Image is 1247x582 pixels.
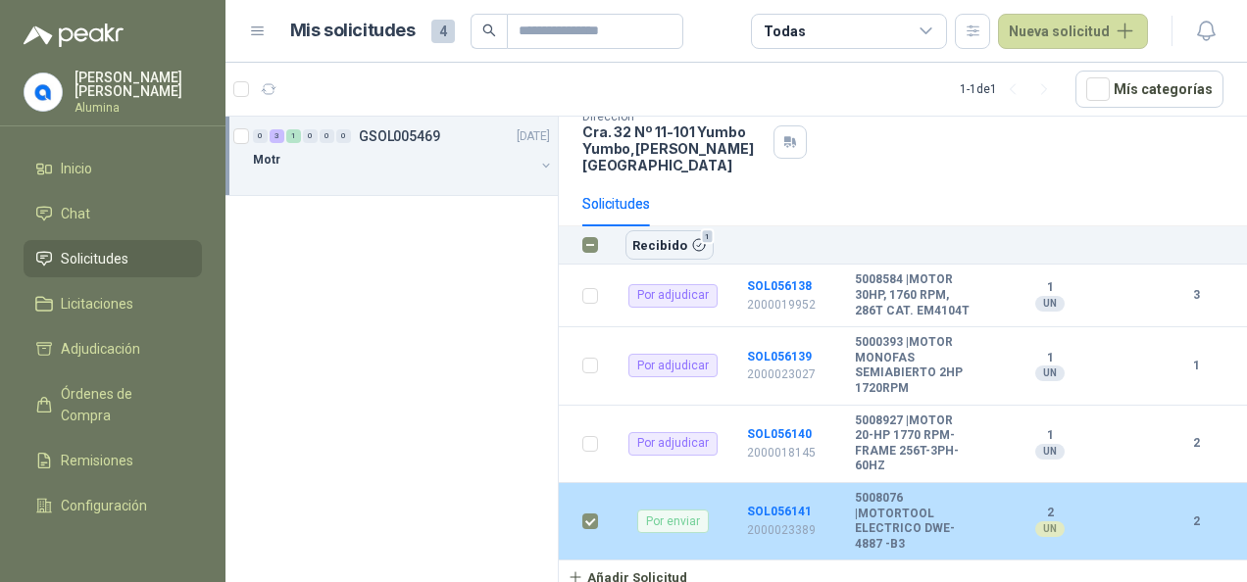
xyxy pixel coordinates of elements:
[517,127,550,146] p: [DATE]
[1035,296,1065,312] div: UN
[24,532,202,569] a: Manuales y ayuda
[61,203,90,224] span: Chat
[582,193,650,215] div: Solicitudes
[253,129,268,143] div: 0
[582,110,766,123] p: Dirección
[1169,434,1223,453] b: 2
[747,296,843,315] p: 2000019952
[982,351,1118,366] b: 1
[431,20,455,43] span: 4
[61,158,92,179] span: Inicio
[482,24,496,37] span: search
[24,375,202,434] a: Órdenes de Compra
[855,335,971,396] b: 5000393 | MOTOR MONOFAS SEMIABIERTO 2HP 1720RPM
[747,505,812,518] a: SOL056141
[24,24,124,47] img: Logo peakr
[855,272,971,318] b: 5008584 | MOTOR 30HP, 1760 RPM, 286T CAT. EM4104T
[253,124,554,187] a: 0 3 1 0 0 0 GSOL005469[DATE] Motr
[628,354,718,377] div: Por adjudicar
[701,229,715,245] span: 1
[855,491,971,552] b: 5008076 | MOTORTOOL ELECTRICO DWE-4887 -B3
[982,280,1118,296] b: 1
[1035,365,1065,381] div: UN
[1169,286,1223,305] b: 3
[24,487,202,524] a: Configuración
[747,521,843,540] p: 2000023389
[61,248,128,269] span: Solicitudes
[24,330,202,367] a: Adjudicación
[628,284,718,308] div: Por adjudicar
[336,129,351,143] div: 0
[855,413,971,474] b: 5008927 | MOTOR 20-HP 1770 RPM-FRAME 256T-3PH-60HZ
[320,129,334,143] div: 0
[628,432,718,456] div: Por adjudicar
[75,102,202,114] p: Alumina
[25,73,62,111] img: Company Logo
[286,129,301,143] div: 1
[61,450,133,471] span: Remisiones
[960,73,1060,105] div: 1 - 1 de 1
[61,338,140,360] span: Adjudicación
[998,14,1148,49] button: Nueva solicitud
[290,17,416,45] h1: Mis solicitudes
[75,71,202,98] p: [PERSON_NAME] [PERSON_NAME]
[747,365,843,384] p: 2000023027
[24,195,202,232] a: Chat
[24,285,202,322] a: Licitaciones
[24,240,202,277] a: Solicitudes
[982,506,1118,521] b: 2
[1075,71,1223,108] button: Mís categorías
[24,442,202,479] a: Remisiones
[61,383,183,426] span: Órdenes de Compra
[1169,512,1223,531] b: 2
[625,230,714,260] button: Recibido1
[747,444,843,462] p: 2000018145
[1035,444,1065,460] div: UN
[747,350,812,364] a: SOL056139
[1035,521,1065,537] div: UN
[61,293,133,315] span: Licitaciones
[303,129,318,143] div: 0
[982,428,1118,444] b: 1
[270,129,284,143] div: 3
[1169,357,1223,375] b: 1
[582,123,766,173] p: Cra. 32 Nº 11-101 Yumbo Yumbo , [PERSON_NAME][GEOGRAPHIC_DATA]
[637,509,709,533] div: Por enviar
[61,495,147,516] span: Configuración
[764,21,805,42] div: Todas
[359,129,440,143] p: GSOL005469
[24,150,202,187] a: Inicio
[747,279,812,293] a: SOL056138
[253,151,280,170] p: Motr
[747,427,812,441] a: SOL056140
